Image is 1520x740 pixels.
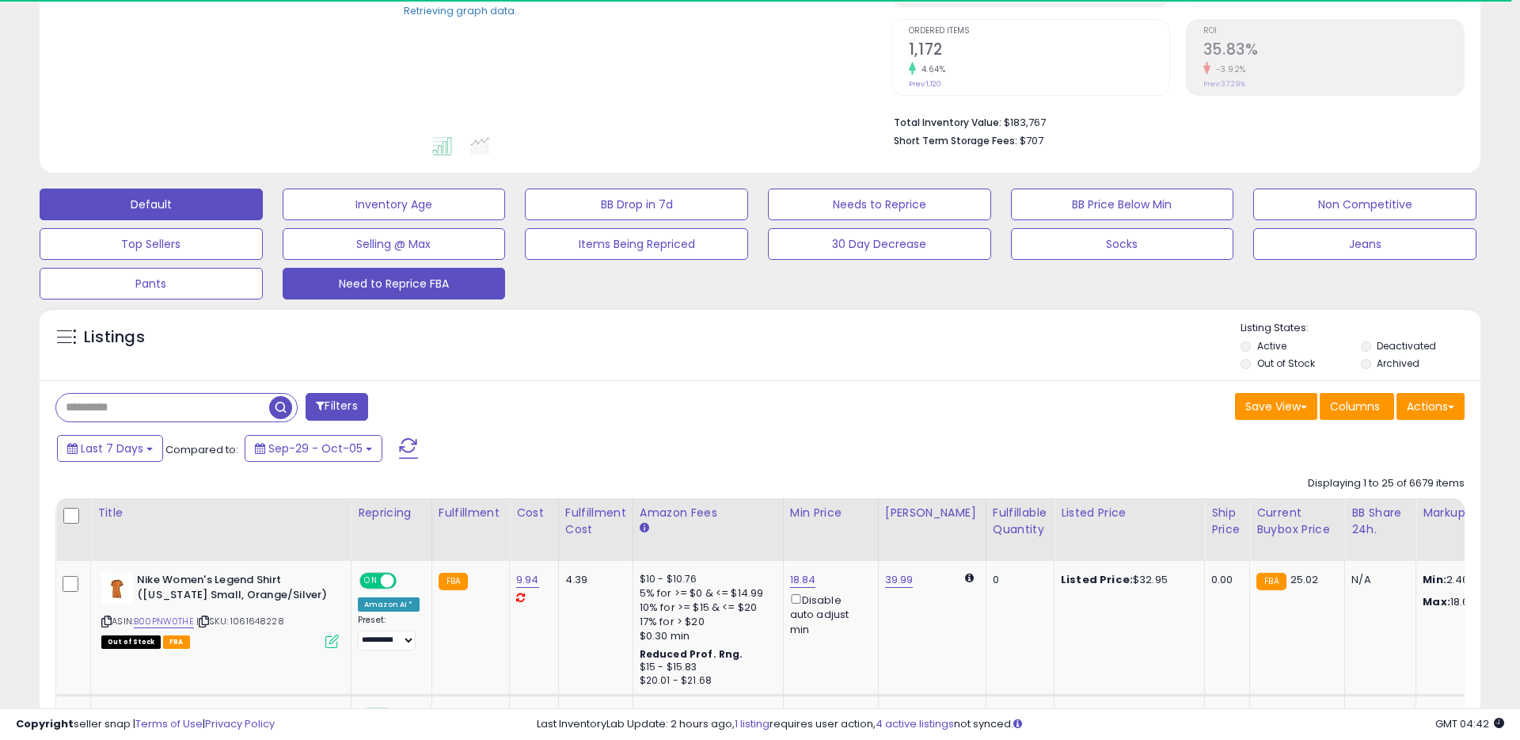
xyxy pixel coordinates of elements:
[358,615,420,650] div: Preset:
[1011,189,1234,220] button: BB Price Below Min
[640,661,771,674] div: $15 - $15.83
[1020,133,1043,148] span: $707
[1253,228,1476,260] button: Jeans
[81,441,143,456] span: Last 7 Days
[1241,321,1480,336] p: Listing States:
[1290,572,1319,587] span: 25.02
[165,442,238,457] span: Compared to:
[16,716,74,731] strong: Copyright
[1061,572,1133,587] b: Listed Price:
[1377,339,1436,353] label: Deactivated
[909,27,1169,36] span: Ordered Items
[1257,357,1315,370] label: Out of Stock
[135,716,203,731] a: Terms of Use
[640,647,743,661] b: Reduced Prof. Rng.
[1423,572,1446,587] strong: Min:
[993,573,1042,587] div: 0
[790,591,866,637] div: Disable auto adjust min
[196,615,284,627] span: | SKU: 1061648228
[245,435,382,462] button: Sep-29 - Oct-05
[1257,339,1286,353] label: Active
[790,505,872,521] div: Min Price
[909,40,1169,62] h2: 1,172
[1256,505,1338,538] div: Current Buybox Price
[205,716,275,731] a: Privacy Policy
[1377,357,1419,370] label: Archived
[1253,189,1476,220] button: Non Competitive
[894,134,1017,147] b: Short Term Storage Fees:
[909,79,941,89] small: Prev: 1,120
[790,572,816,588] a: 18.84
[101,573,133,605] img: 31RIoC0ic3L._SL40_.jpg
[101,573,339,647] div: ASIN:
[768,228,991,260] button: 30 Day Decrease
[565,505,626,538] div: Fulfillment Cost
[16,717,275,732] div: seller snap | |
[134,615,194,628] a: B00PNW0THE
[1203,27,1464,36] span: ROI
[306,393,367,421] button: Filters
[876,716,954,731] a: 4 active listings
[885,505,979,521] div: [PERSON_NAME]
[404,3,519,17] div: Retrieving graph data..
[1330,399,1380,414] span: Columns
[1203,40,1464,62] h2: 35.83%
[894,112,1453,131] li: $183,767
[358,505,425,521] div: Repricing
[439,573,468,590] small: FBA
[640,601,771,615] div: 10% for >= $15 & <= $20
[640,615,771,629] div: 17% for > $20
[516,572,539,588] a: 9.94
[439,505,503,521] div: Fulfillment
[640,674,771,688] div: $20.01 - $21.68
[640,505,777,521] div: Amazon Fees
[1061,505,1198,521] div: Listed Price
[1308,476,1465,491] div: Displaying 1 to 25 of 6679 items
[516,505,552,521] div: Cost
[268,441,363,456] span: Sep-29 - Oct-05
[525,189,748,220] button: BB Drop in 7d
[283,189,506,220] button: Inventory Age
[1256,573,1286,590] small: FBA
[84,326,145,349] h5: Listings
[768,189,991,220] button: Needs to Reprice
[1351,505,1409,538] div: BB Share 24h.
[1211,573,1237,587] div: 0.00
[283,228,506,260] button: Selling @ Max
[361,574,381,588] span: ON
[1235,393,1317,420] button: Save View
[894,116,1001,129] b: Total Inventory Value:
[1320,393,1394,420] button: Columns
[1011,228,1234,260] button: Socks
[640,573,771,586] div: $10 - $10.76
[97,505,344,521] div: Title
[101,635,161,649] span: All listings that are currently out of stock and unavailable for purchase on Amazon
[640,629,771,643] div: $0.30 min
[1210,63,1246,75] small: -3.92%
[163,635,190,649] span: FBA
[993,505,1047,538] div: Fulfillable Quantity
[640,586,771,601] div: 5% for >= $0 & <= $14.99
[1435,716,1504,731] span: 2025-10-13 04:42 GMT
[735,716,769,731] a: 1 listing
[640,521,649,536] small: Amazon Fees.
[40,268,263,299] button: Pants
[137,573,329,606] b: Nike Women's Legend Shirt ([US_STATE] Small, Orange/Silver)
[525,228,748,260] button: Items Being Repriced
[1211,505,1243,538] div: Ship Price
[57,435,163,462] button: Last 7 Days
[358,597,420,612] div: Amazon AI *
[283,268,506,299] button: Need to Reprice FBA
[885,572,914,588] a: 39.99
[1203,79,1245,89] small: Prev: 37.29%
[916,63,946,75] small: 4.64%
[1351,573,1404,587] div: N/A
[394,574,420,588] span: OFF
[565,573,621,587] div: 4.39
[40,189,263,220] button: Default
[537,717,1504,732] div: Last InventoryLab Update: 2 hours ago, requires user action, not synced.
[1396,393,1465,420] button: Actions
[1061,573,1192,587] div: $32.95
[40,228,263,260] button: Top Sellers
[1423,594,1450,609] strong: Max:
